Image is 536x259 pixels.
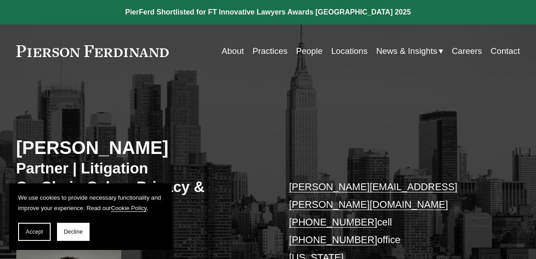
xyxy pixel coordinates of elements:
h2: [PERSON_NAME] [16,137,268,159]
a: Locations [331,43,368,60]
a: [PHONE_NUMBER] [289,234,377,245]
span: News & Insights [376,43,437,59]
a: folder dropdown [376,43,443,60]
button: Decline [57,223,90,241]
a: People [296,43,323,60]
a: About [222,43,244,60]
a: Practices [252,43,287,60]
a: [PHONE_NUMBER] [289,216,377,228]
a: Cookie Policy [111,205,147,211]
p: We use cookies to provide necessary functionality and improve your experience. Read our . [18,192,163,214]
h3: Partner | Litigation Co-Chair, Cyber, Privacy & Technology [16,159,268,215]
a: Contact [491,43,520,60]
button: Accept [18,223,51,241]
span: Accept [26,229,43,235]
span: Decline [64,229,83,235]
a: [PERSON_NAME][EMAIL_ADDRESS][PERSON_NAME][DOMAIN_NAME] [289,181,457,210]
a: Careers [452,43,482,60]
section: Cookie banner [9,183,172,250]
